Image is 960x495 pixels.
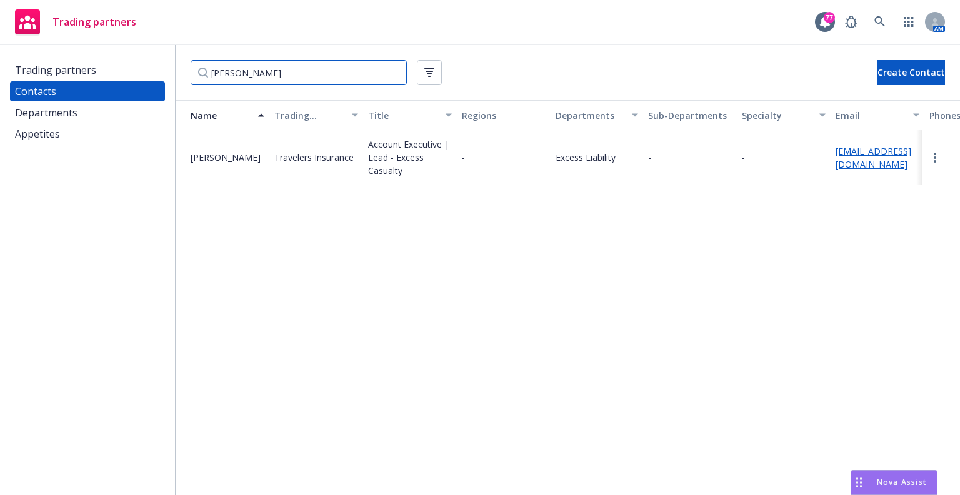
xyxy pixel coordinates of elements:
input: Filter by keyword... [191,60,407,85]
a: Trading partners [10,4,141,39]
button: Sub-Departments [643,100,737,130]
button: Email [831,100,924,130]
div: - [742,151,745,164]
span: Create Contact [877,66,945,78]
span: Nova Assist [877,477,927,487]
div: [PERSON_NAME] [191,151,264,164]
a: Contacts [10,81,165,101]
div: Drag to move [851,471,867,494]
span: - [648,151,651,164]
button: Specialty [737,100,831,130]
div: Regions [462,109,546,122]
a: Search [867,9,892,34]
div: Contacts [15,81,56,101]
div: Name [181,109,251,122]
div: Title [368,109,438,122]
div: Sub-Departments [648,109,732,122]
a: more [927,150,942,165]
a: [EMAIL_ADDRESS][DOMAIN_NAME] [836,145,911,170]
a: Switch app [896,9,921,34]
div: Appetites [15,124,60,144]
button: Create Contact [877,60,945,85]
a: Appetites [10,124,165,144]
div: Departments [15,103,77,123]
a: Trading partners [10,60,165,80]
a: Report a Bug [839,9,864,34]
div: Trading partners [15,60,96,80]
button: Regions [457,100,551,130]
div: Trading Partner [274,109,344,122]
button: Trading Partner [269,100,363,130]
div: Email [836,109,906,122]
div: Specialty [742,109,812,122]
a: Departments [10,103,165,123]
div: Travelers Insurance [274,151,354,164]
div: Departments [556,109,624,122]
span: - [462,151,546,164]
span: Trading partners [52,17,136,27]
div: Account Executive | Lead - Excess Casualty [368,138,452,177]
button: Title [363,100,457,130]
button: Departments [551,100,643,130]
div: Excess Liability [556,151,616,164]
div: 77 [824,12,835,23]
button: Nova Assist [851,470,937,495]
button: Name [176,100,269,130]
